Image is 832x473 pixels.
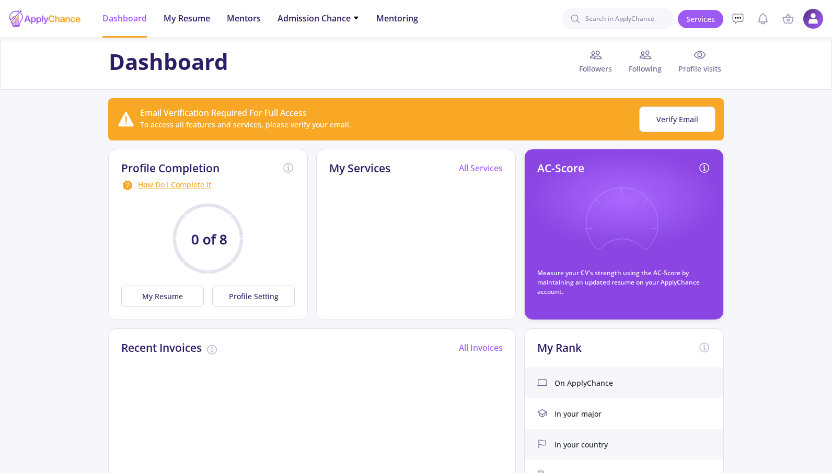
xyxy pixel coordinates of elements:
[102,12,147,25] span: Dashboard
[191,230,227,249] text: 0 of 8
[121,286,208,307] a: My Resume
[164,12,210,25] span: My Resume
[121,179,295,192] div: How Do I Complete It
[639,107,715,132] button: Verify Email
[109,49,228,75] h1: Dashboard
[121,162,219,175] h2: Profile Completion
[121,286,204,307] button: My Resume
[278,12,360,25] span: Admission Chance
[678,10,723,28] a: Services
[554,377,613,388] span: On ApplyChance
[537,268,711,297] p: Measure your CV's strength using the AC-Score by maintaining an updated resume on your ApplyChanc...
[537,341,582,354] h2: My Rank
[554,439,608,450] span: In your country
[459,162,503,174] a: All Services
[208,286,295,307] a: Profile Setting
[227,12,261,25] span: Mentors
[571,63,620,74] span: Followers
[140,107,351,119] div: Email Verification Required For Full Access
[329,162,390,175] h2: My Services
[376,12,418,25] span: Mentoring
[620,63,670,74] span: Following
[121,341,202,354] h2: Recent Invoices
[459,342,503,353] a: All Invoices
[670,63,723,74] span: Profile visits
[212,286,295,307] button: Profile Setting
[537,162,584,175] h2: AC-Score
[554,408,602,419] span: In your major
[140,119,351,130] div: To access all features and services, please verify your email.
[562,8,674,29] input: Search in ApplyChance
